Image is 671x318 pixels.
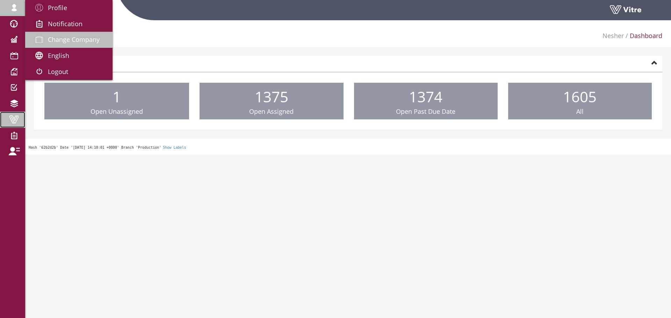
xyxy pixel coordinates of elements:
a: Logout [25,64,113,80]
a: 1605 All [508,83,652,120]
span: All [576,107,584,116]
span: Open Unassigned [91,107,143,116]
a: Show Labels [163,146,186,149]
li: Dashboard [624,31,662,40]
span: Notification [48,20,82,28]
span: Open Past Due Date [396,107,455,116]
span: 1605 [563,87,597,106]
a: 1 Open Unassigned [44,83,189,120]
a: Nesher [603,31,624,40]
a: 1375 Open Assigned [200,83,343,120]
span: 1 [113,87,121,106]
span: Profile [48,3,67,12]
span: 1374 [409,87,442,106]
a: 1374 Open Past Due Date [354,83,498,120]
span: 1375 [255,87,288,106]
span: Change Company [48,35,100,44]
a: Change Company [25,32,113,48]
span: English [48,51,69,60]
span: Hash '62b2d2b' Date '[DATE] 14:10:01 +0000' Branch 'Production' [29,146,161,149]
span: Logout [48,67,68,76]
a: Notification [25,16,113,32]
a: English [25,48,113,64]
span: Open Assigned [249,107,294,116]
